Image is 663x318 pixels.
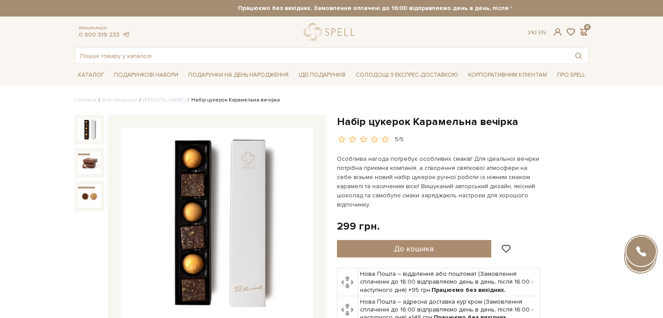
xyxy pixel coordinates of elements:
[75,97,96,103] a: Головна
[75,68,108,82] span: Каталог
[102,97,137,103] a: Вся продукція
[538,29,546,36] a: En
[432,286,506,294] b: Працюємо без вихідних.
[358,268,540,296] td: Нова Пошта – відділення або поштомат (Замовлення сплаченні до 16:00 відправляємо день в день, піс...
[78,152,101,174] img: Набір цукерок Карамельна вечірка
[185,68,292,82] span: Подарунки на День народження
[75,48,568,64] input: Пошук товару у каталозі
[394,244,434,254] span: До кошика
[528,29,546,37] div: Ук
[337,220,380,233] div: 299 грн.
[304,23,358,41] a: logo
[352,68,462,82] a: Солодощі з експрес-доставкою
[111,68,182,82] span: Подарункові набори
[143,97,185,103] a: [PERSON_NAME]
[78,185,101,207] img: Набір цукерок Карамельна вечірка
[465,68,551,82] a: Корпоративним клієнтам
[337,115,589,129] h1: Набір цукерок Карамельна вечірка
[295,68,349,82] span: Ідеї подарунків
[79,31,119,38] a: 0 800 319 233
[122,31,130,38] a: telegram
[78,118,101,141] img: Набір цукерок Карамельна вечірка
[185,96,280,104] li: Набір цукерок Карамельна вечірка
[79,25,130,31] span: Консультація:
[337,154,541,209] p: Особлива нагода потребує особливих смаків! Для ідеальної вечірки потрібна приємна компанія, а ств...
[568,48,588,64] button: Пошук товару у каталозі
[554,68,588,82] span: Про Spell
[535,29,537,36] span: |
[337,240,492,257] button: До кошика
[395,135,404,144] div: 5/5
